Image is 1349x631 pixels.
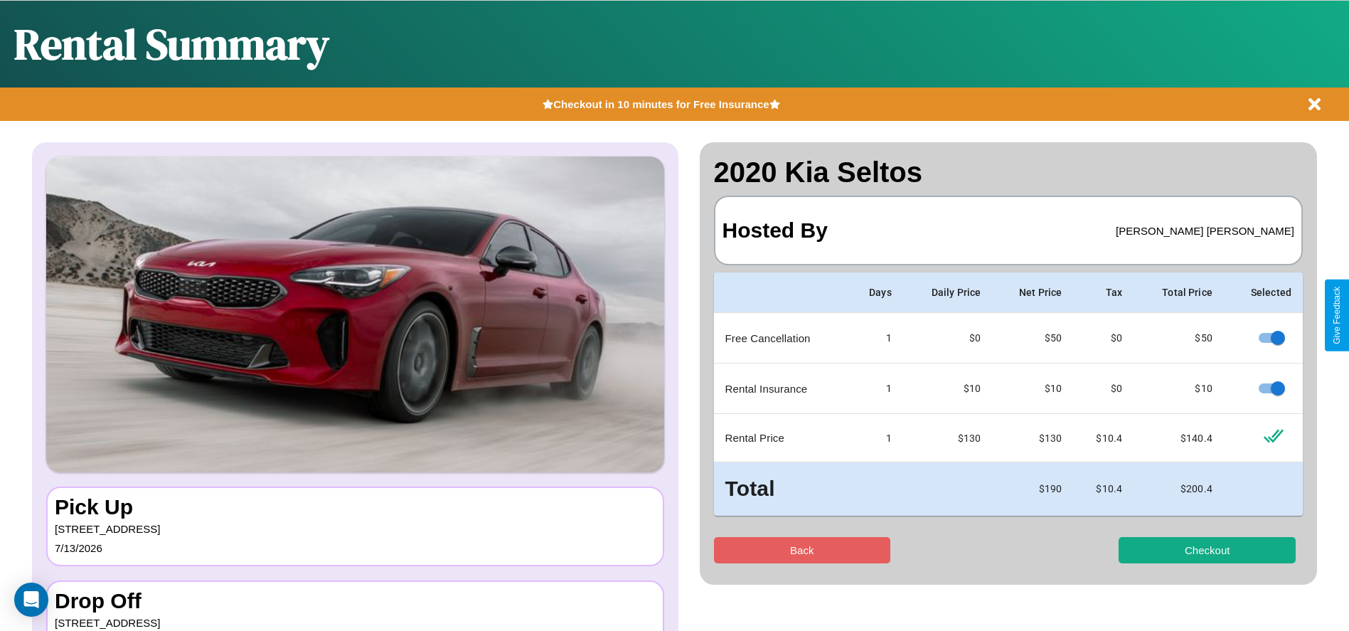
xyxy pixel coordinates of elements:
button: Back [714,537,891,563]
td: $ 130 [903,414,992,462]
th: Net Price [992,272,1073,313]
div: Give Feedback [1332,287,1342,344]
td: $ 10.4 [1073,414,1134,462]
td: $ 140.4 [1134,414,1224,462]
h3: Drop Off [55,589,656,613]
td: $0 [1073,364,1134,414]
th: Days [847,272,903,313]
th: Total Price [1134,272,1224,313]
td: $ 190 [992,462,1073,516]
td: 1 [847,364,903,414]
p: Rental Price [725,428,836,447]
button: Checkout [1119,537,1296,563]
td: $ 50 [1134,313,1224,364]
td: $ 10 [992,364,1073,414]
p: 7 / 13 / 2026 [55,539,656,558]
td: $ 50 [992,313,1073,364]
p: Free Cancellation [725,329,836,348]
h1: Rental Summary [14,15,329,73]
td: 1 [847,414,903,462]
td: $0 [903,313,992,364]
p: [STREET_ADDRESS] [55,519,656,539]
p: [PERSON_NAME] [PERSON_NAME] [1116,221,1294,240]
td: $10 [903,364,992,414]
td: $ 10 [1134,364,1224,414]
td: $ 200.4 [1134,462,1224,516]
td: 1 [847,313,903,364]
td: $ 130 [992,414,1073,462]
th: Tax [1073,272,1134,313]
td: $ 10.4 [1073,462,1134,516]
h3: Pick Up [55,495,656,519]
div: Open Intercom Messenger [14,583,48,617]
th: Daily Price [903,272,992,313]
b: Checkout in 10 minutes for Free Insurance [553,98,769,110]
td: $0 [1073,313,1134,364]
th: Selected [1224,272,1303,313]
h2: 2020 Kia Seltos [714,157,1303,189]
p: Rental Insurance [725,379,836,398]
table: simple table [714,272,1303,516]
h3: Total [725,474,836,504]
h3: Hosted By [723,204,828,257]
